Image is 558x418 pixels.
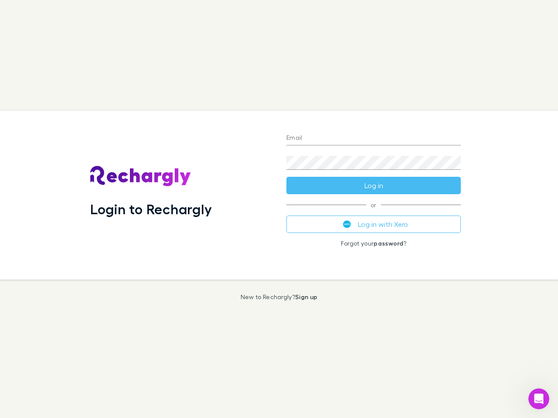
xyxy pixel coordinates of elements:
button: Log in with Xero [286,216,461,233]
p: Forgot your ? [286,240,461,247]
iframe: Intercom live chat [528,388,549,409]
img: Rechargly's Logo [90,166,191,187]
a: Sign up [295,293,317,300]
p: New to Rechargly? [241,293,318,300]
h1: Login to Rechargly [90,201,212,217]
button: Log in [286,177,461,194]
img: Xero's logo [343,220,351,228]
a: password [374,239,403,247]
